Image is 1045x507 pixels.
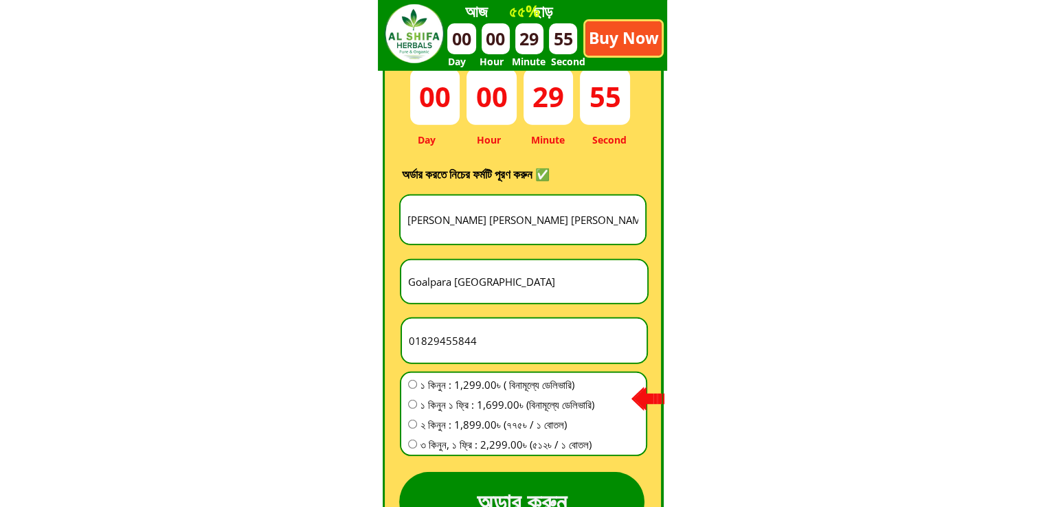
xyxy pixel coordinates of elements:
[420,396,594,413] span: ১ কিনুন ১ ফ্রি : 1,699.00৳ (বিনামূল্যে ডেলিভারি)
[404,196,642,245] input: আপনার নাম লিখুন *
[420,416,594,433] span: ২ কিনুন : 1,899.00৳ (৭৭৫৳ / ১ বোতল)
[405,260,644,303] input: সম্পূর্ণ ঠিকানা বিবরণ *
[420,436,594,453] span: ৩ কিনুন, ১ ফ্রি : 2,299.00৳ (৫১২৳ / ১ বোতল)
[585,21,662,56] p: Buy Now
[447,54,637,69] h3: Day Hour Minute Second
[405,319,643,363] input: আপনার মোবাইল নাম্বার *
[418,133,633,148] h3: Day Hour Minute Second
[420,376,594,393] span: ১ কিনুন : 1,299.00৳ ( বিনামূল্যে ডেলিভারি)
